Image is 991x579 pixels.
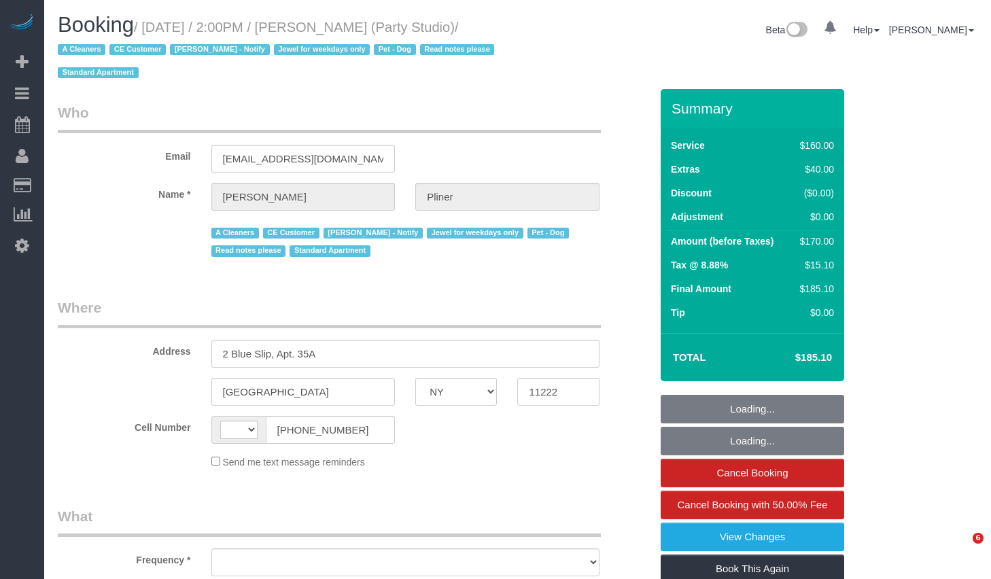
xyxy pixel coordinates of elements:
[211,228,259,239] span: A Cleaners
[661,459,844,487] a: Cancel Booking
[415,183,599,211] input: Last Name
[48,145,201,163] label: Email
[109,44,166,55] span: CE Customer
[58,13,134,37] span: Booking
[945,533,977,565] iframe: Intercom live chat
[671,258,728,272] label: Tax @ 8.88%
[795,139,834,152] div: $160.00
[795,258,834,272] div: $15.10
[222,457,364,468] span: Send me text message reminders
[58,20,498,81] span: /
[672,101,837,116] h3: Summary
[266,416,396,444] input: Cell Number
[48,416,201,434] label: Cell Number
[795,186,834,200] div: ($0.00)
[211,245,286,256] span: Read notes please
[671,306,685,319] label: Tip
[211,183,396,211] input: First Name
[211,145,396,173] input: Email
[853,24,880,35] a: Help
[671,234,773,248] label: Amount (before Taxes)
[517,378,599,406] input: Zip Code
[58,44,105,55] span: A Cleaners
[263,228,319,239] span: CE Customer
[661,491,844,519] a: Cancel Booking with 50.00% Fee
[671,139,705,152] label: Service
[889,24,974,35] a: [PERSON_NAME]
[420,44,495,55] span: Read notes please
[211,378,396,406] input: City
[678,499,828,510] span: Cancel Booking with 50.00% Fee
[58,506,601,537] legend: What
[374,44,415,55] span: Pet - Dog
[671,186,712,200] label: Discount
[527,228,569,239] span: Pet - Dog
[48,548,201,567] label: Frequency *
[8,14,35,33] img: Automaid Logo
[795,282,834,296] div: $185.10
[766,24,808,35] a: Beta
[58,298,601,328] legend: Where
[661,523,844,551] a: View Changes
[795,162,834,176] div: $40.00
[795,210,834,224] div: $0.00
[671,282,731,296] label: Final Amount
[673,351,706,363] strong: Total
[58,103,601,133] legend: Who
[170,44,269,55] span: [PERSON_NAME] - Notify
[671,162,700,176] label: Extras
[795,234,834,248] div: $170.00
[58,67,139,78] span: Standard Apartment
[48,183,201,201] label: Name *
[973,533,984,544] span: 6
[324,228,423,239] span: [PERSON_NAME] - Notify
[290,245,370,256] span: Standard Apartment
[274,44,370,55] span: Jewel for weekdays only
[795,306,834,319] div: $0.00
[754,352,832,364] h4: $185.10
[671,210,723,224] label: Adjustment
[785,22,807,39] img: New interface
[48,340,201,358] label: Address
[58,20,498,81] small: / [DATE] / 2:00PM / [PERSON_NAME] (Party Studio)
[427,228,523,239] span: Jewel for weekdays only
